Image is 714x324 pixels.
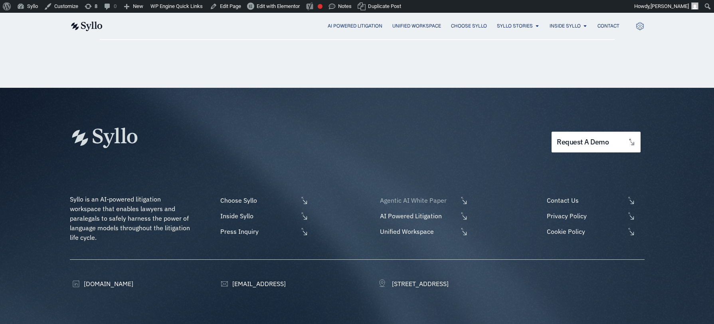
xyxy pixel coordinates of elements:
[550,22,581,30] a: Inside Syllo
[378,227,468,236] a: Unified Workspace
[545,211,644,221] a: Privacy Policy
[545,211,625,221] span: Privacy Policy
[318,4,322,9] div: Focus keyphrase not set
[378,279,449,288] a: [STREET_ADDRESS]
[328,22,382,30] a: AI Powered Litigation
[545,196,644,205] a: Contact Us
[218,279,286,288] a: [EMAIL_ADDRESS]
[218,196,309,205] a: Choose Syllo
[119,22,619,30] div: Menu Toggle
[545,227,625,236] span: Cookie Policy
[257,3,300,9] span: Edit with Elementor
[378,211,458,221] span: AI Powered Litigation
[218,211,309,221] a: Inside Syllo
[218,227,298,236] span: Press Inquiry
[218,196,298,205] span: Choose Syllo
[557,138,609,146] span: request a demo
[392,22,441,30] a: Unified Workspace
[218,211,298,221] span: Inside Syllo
[545,227,644,236] a: Cookie Policy
[119,22,619,30] nav: Menu
[378,227,458,236] span: Unified Workspace
[378,211,468,221] a: AI Powered Litigation
[230,279,286,288] span: [EMAIL_ADDRESS]
[451,22,487,30] a: Choose Syllo
[70,22,103,31] img: syllo
[545,196,625,205] span: Contact Us
[597,22,619,30] a: Contact
[497,22,533,30] a: Syllo Stories
[218,227,309,236] a: Press Inquiry
[70,279,133,288] a: [DOMAIN_NAME]
[651,3,689,9] span: [PERSON_NAME]
[378,196,468,205] a: Agentic AI White Paper
[552,132,640,153] a: request a demo
[82,279,133,288] span: [DOMAIN_NAME]
[390,279,449,288] span: [STREET_ADDRESS]
[70,195,192,241] span: Syllo is an AI-powered litigation workspace that enables lawyers and paralegals to safely harness...
[378,196,458,205] span: Agentic AI White Paper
